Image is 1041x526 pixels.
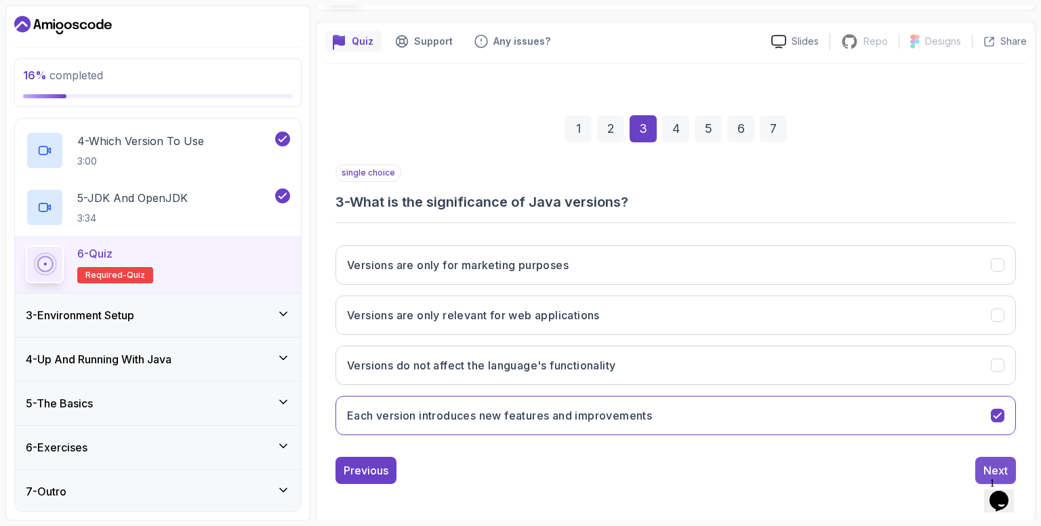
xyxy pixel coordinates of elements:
p: 5 - JDK And OpenJDK [77,190,188,206]
h3: Versions do not affect the language's functionality [347,357,615,373]
button: 5-JDK And OpenJDK3:34 [26,188,290,226]
div: Previous [344,462,388,479]
p: 4 - Which Version To Use [77,133,204,149]
p: Designs [925,35,961,48]
button: 5-The Basics [15,382,301,425]
p: 3:00 [77,155,204,168]
div: 2 [597,115,624,142]
button: Each version introduces new features and improvements [335,396,1016,435]
h3: 4 - Up And Running With Java [26,351,171,367]
p: Any issues? [493,35,550,48]
span: completed [23,68,103,82]
button: Versions are only for marketing purposes [335,245,1016,285]
button: Feedback button [466,31,558,52]
button: Versions do not affect the language's functionality [335,346,1016,385]
button: 3-Environment Setup [15,294,301,337]
button: quiz button [325,31,382,52]
button: 4-Up And Running With Java [15,338,301,381]
button: Support button [387,31,461,52]
p: single choice [335,164,401,182]
h3: 6 - Exercises [26,439,87,456]
h3: 5 - The Basics [26,395,93,411]
span: Required- [85,270,127,281]
div: 5 [695,115,722,142]
button: Versions are only relevant for web applications [335,296,1016,335]
p: Repo [863,35,888,48]
div: 6 [727,115,754,142]
iframe: chat widget [984,472,1027,512]
button: Next [975,457,1016,484]
button: 6-Exercises [15,426,301,469]
h3: Each version introduces new features and improvements [347,407,652,424]
button: Share [972,35,1027,48]
p: Support [414,35,453,48]
a: Slides [760,35,830,49]
h3: 7 - Outro [26,483,66,500]
p: 3:34 [77,211,188,225]
div: 3 [630,115,657,142]
button: 4-Which Version To Use3:00 [26,131,290,169]
p: Share [1000,35,1027,48]
div: 4 [662,115,689,142]
p: Slides [792,35,819,48]
h3: Versions are only for marketing purposes [347,257,569,273]
h3: 3 - Environment Setup [26,307,134,323]
h3: 3 - What is the significance of Java versions? [335,193,1016,211]
span: quiz [127,270,145,281]
p: Quiz [352,35,373,48]
p: 6 - Quiz [77,245,113,262]
h3: Versions are only relevant for web applications [347,307,600,323]
div: Next [983,462,1008,479]
a: Dashboard [14,14,112,36]
div: 7 [760,115,787,142]
button: Previous [335,457,396,484]
div: 1 [565,115,592,142]
button: 6-QuizRequired-quiz [26,245,290,283]
button: 7-Outro [15,470,301,513]
span: 16 % [23,68,47,82]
